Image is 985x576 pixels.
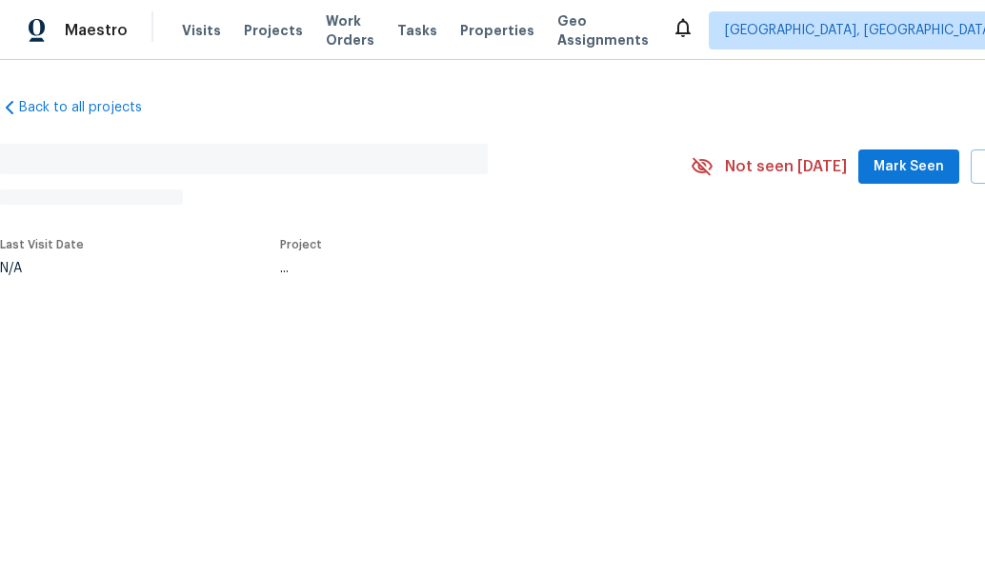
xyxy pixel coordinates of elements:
[874,155,944,179] span: Mark Seen
[725,157,847,176] span: Not seen [DATE]
[557,11,649,50] span: Geo Assignments
[182,21,221,40] span: Visits
[65,21,128,40] span: Maestro
[858,149,959,185] button: Mark Seen
[397,24,437,37] span: Tasks
[280,262,646,275] div: ...
[244,21,303,40] span: Projects
[460,21,534,40] span: Properties
[280,239,322,250] span: Project
[326,11,374,50] span: Work Orders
